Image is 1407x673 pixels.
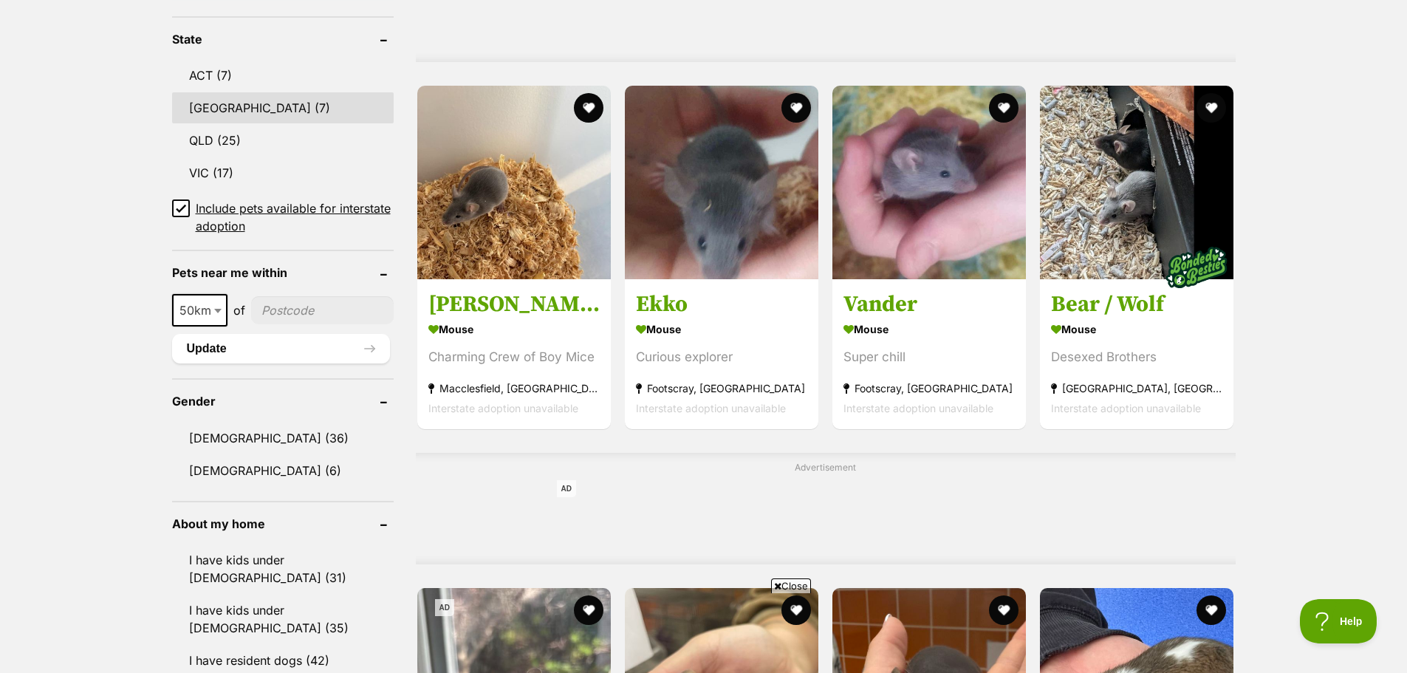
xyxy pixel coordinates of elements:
[989,595,1019,625] button: favourite
[636,347,807,367] div: Curious explorer
[172,60,394,91] a: ACT (7)
[428,378,600,398] strong: Macclesfield, [GEOGRAPHIC_DATA]
[843,318,1015,340] strong: Mouse
[416,453,1236,564] div: Advertisement
[636,290,807,318] h3: Ekko
[843,378,1015,398] strong: Footscray, [GEOGRAPHIC_DATA]
[428,318,600,340] strong: Mouse
[172,199,394,235] a: Include pets available for interstate adoption
[989,93,1019,123] button: favourite
[172,423,394,454] a: [DEMOGRAPHIC_DATA] (36)
[172,92,394,123] a: [GEOGRAPHIC_DATA] (7)
[557,480,576,497] span: AD
[428,347,600,367] div: Charming Crew of Boy Mice
[636,378,807,398] strong: Footscray, [GEOGRAPHIC_DATA]
[1300,599,1377,643] iframe: Help Scout Beacon - Open
[435,599,973,666] iframe: Advertisement
[172,294,227,327] span: 50km
[172,157,394,188] a: VIC (17)
[172,544,394,593] a: I have kids under [DEMOGRAPHIC_DATA] (31)
[417,279,611,429] a: [PERSON_NAME] Mouse Charming Crew of Boy Mice Macclesfield, [GEOGRAPHIC_DATA] Interstate adoption...
[172,125,394,156] a: QLD (25)
[843,347,1015,367] div: Super chill
[1051,318,1222,340] strong: Mouse
[832,86,1026,279] img: Vander - Mouse
[636,318,807,340] strong: Mouse
[233,301,245,319] span: of
[1051,378,1222,398] strong: [GEOGRAPHIC_DATA], [GEOGRAPHIC_DATA]
[1197,595,1227,625] button: favourite
[1051,290,1222,318] h3: Bear / Wolf
[1040,86,1233,279] img: Bear / Wolf - Mouse
[172,394,394,408] header: Gender
[1160,230,1234,304] img: bonded besties
[832,279,1026,429] a: Vander Mouse Super chill Footscray, [GEOGRAPHIC_DATA] Interstate adoption unavailable
[1051,402,1201,414] span: Interstate adoption unavailable
[1040,279,1233,429] a: Bear / Wolf Mouse Desexed Brothers [GEOGRAPHIC_DATA], [GEOGRAPHIC_DATA] Interstate adoption unava...
[172,455,394,486] a: [DEMOGRAPHIC_DATA] (6)
[172,334,390,363] button: Update
[771,578,811,593] span: Close
[251,296,394,324] input: postcode
[843,402,993,414] span: Interstate adoption unavailable
[196,199,394,235] span: Include pets available for interstate adoption
[636,402,786,414] span: Interstate adoption unavailable
[625,279,818,429] a: Ekko Mouse Curious explorer Footscray, [GEOGRAPHIC_DATA] Interstate adoption unavailable
[174,300,226,321] span: 50km
[428,290,600,318] h3: [PERSON_NAME]
[781,93,811,123] button: favourite
[172,33,394,46] header: State
[1197,93,1227,123] button: favourite
[435,599,454,616] span: AD
[417,86,611,279] img: Joel - Mouse
[574,93,603,123] button: favourite
[172,266,394,279] header: Pets near me within
[428,402,578,414] span: Interstate adoption unavailable
[172,595,394,643] a: I have kids under [DEMOGRAPHIC_DATA] (35)
[1051,347,1222,367] div: Desexed Brothers
[172,517,394,530] header: About my home
[625,86,818,279] img: Ekko - Mouse
[843,290,1015,318] h3: Vander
